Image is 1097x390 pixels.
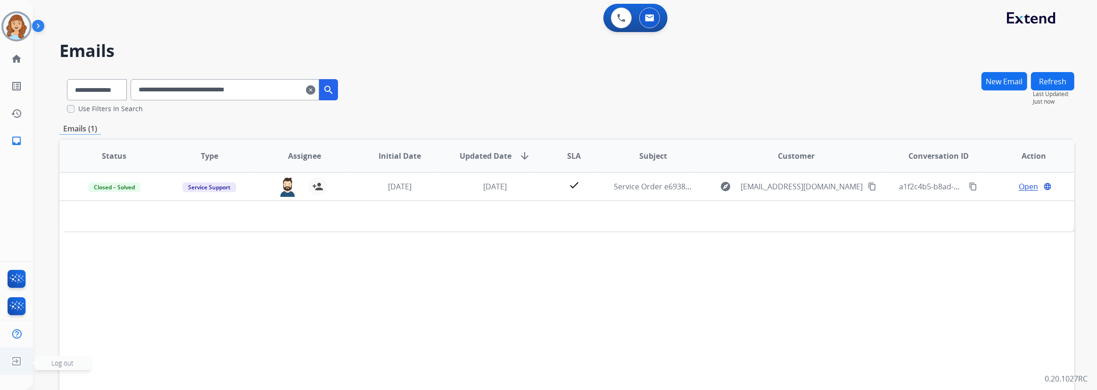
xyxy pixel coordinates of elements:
[288,150,321,162] span: Assignee
[388,181,412,192] span: [DATE]
[278,177,297,197] img: agent-avatar
[979,139,1074,172] th: Action
[720,181,731,192] mat-icon: explore
[741,181,863,192] span: [EMAIL_ADDRESS][DOMAIN_NAME]
[51,358,74,367] span: Log out
[59,41,1074,60] h2: Emails
[460,150,511,162] span: Updated Date
[59,123,101,135] p: Emails (1)
[1031,72,1074,90] button: Refresh
[483,181,507,192] span: [DATE]
[567,150,581,162] span: SLA
[312,181,323,192] mat-icon: person_add
[88,182,140,192] span: Closed – Solved
[1045,373,1088,384] p: 0.20.1027RC
[1019,181,1038,192] span: Open
[11,53,22,65] mat-icon: home
[868,182,876,191] mat-icon: content_copy
[909,150,969,162] span: Conversation ID
[11,108,22,119] mat-icon: history
[640,150,668,162] span: Subject
[78,104,143,114] label: Use Filters In Search
[379,150,421,162] span: Initial Date
[899,181,1044,192] span: a1f2c4b5-b8ad-4498-b807-eeac30be0885
[969,182,977,191] mat-icon: content_copy
[1033,98,1074,106] span: Just now
[182,182,236,192] span: Service Support
[569,179,580,191] mat-icon: check
[3,13,30,40] img: avatar
[614,181,878,192] span: Service Order e69387f0-af84-4c4d-9d66-6b4950d4c15d Booked with Velofix
[201,150,218,162] span: Type
[982,72,1027,90] button: New Email
[1033,90,1074,98] span: Last Updated:
[11,135,22,146] mat-icon: inbox
[11,81,22,92] mat-icon: list_alt
[519,150,530,162] mat-icon: arrow_downward
[1043,182,1052,191] mat-icon: language
[102,150,126,162] span: Status
[306,84,315,96] mat-icon: clear
[778,150,815,162] span: Customer
[323,84,334,96] mat-icon: search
